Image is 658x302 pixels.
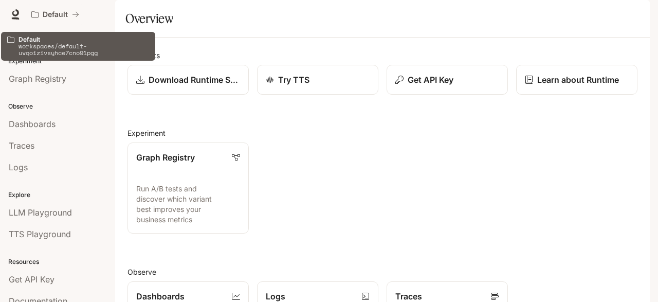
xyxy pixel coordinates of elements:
[127,267,637,277] h2: Observe
[278,74,309,86] p: Try TTS
[257,65,378,95] a: Try TTS
[125,8,173,29] h1: Overview
[516,65,637,95] a: Learn about Runtime
[149,74,240,86] p: Download Runtime SDK
[27,4,84,25] button: All workspaces
[43,10,68,19] p: Default
[408,74,453,86] p: Get API Key
[537,74,619,86] p: Learn about Runtime
[387,65,508,95] button: Get API Key
[19,43,149,56] p: workspaces/default-uvqoizivsyhce7cno91pgg
[127,65,249,95] a: Download Runtime SDK
[127,143,249,234] a: Graph RegistryRun A/B tests and discover which variant best improves your business metrics
[136,151,195,164] p: Graph Registry
[136,184,240,225] p: Run A/B tests and discover which variant best improves your business metrics
[19,36,149,43] p: Default
[127,128,637,138] h2: Experiment
[127,50,637,61] h2: Shortcuts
